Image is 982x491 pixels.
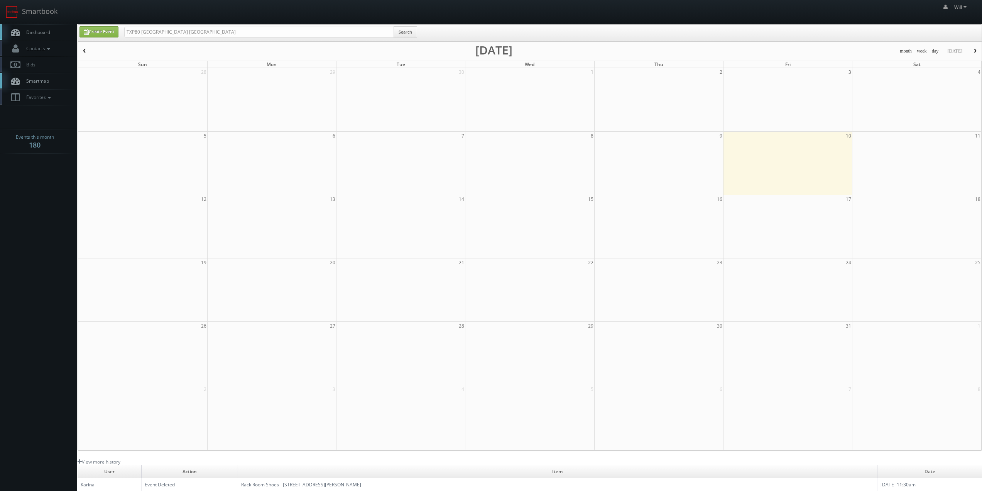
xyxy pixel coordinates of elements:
[394,26,417,38] button: Search
[845,322,852,330] span: 31
[397,61,405,68] span: Tue
[848,385,852,393] span: 7
[329,195,336,203] span: 13
[203,132,207,140] span: 5
[203,385,207,393] span: 2
[329,68,336,76] span: 29
[848,68,852,76] span: 3
[16,133,54,141] span: Events this month
[141,465,238,478] td: Action
[590,68,594,76] span: 1
[974,132,981,140] span: 11
[200,68,207,76] span: 28
[329,258,336,267] span: 20
[461,385,465,393] span: 4
[475,46,512,54] h2: [DATE]
[200,258,207,267] span: 19
[458,258,465,267] span: 21
[22,61,35,68] span: Bids
[974,195,981,203] span: 18
[914,46,930,56] button: week
[954,4,969,10] span: Will
[785,61,791,68] span: Fri
[78,465,141,478] td: User
[716,322,723,330] span: 30
[845,132,852,140] span: 10
[29,140,41,150] strong: 180
[913,61,921,68] span: Sat
[945,46,965,56] button: [DATE]
[138,61,147,68] span: Sun
[719,385,723,393] span: 6
[238,465,877,478] td: Item
[654,61,663,68] span: Thu
[719,68,723,76] span: 2
[458,68,465,76] span: 30
[22,45,52,52] span: Contacts
[716,195,723,203] span: 16
[590,132,594,140] span: 8
[78,459,120,465] a: View more history
[124,27,394,37] input: Search for Events
[929,46,941,56] button: day
[332,385,336,393] span: 3
[332,132,336,140] span: 6
[587,322,594,330] span: 29
[977,68,981,76] span: 4
[587,258,594,267] span: 22
[845,258,852,267] span: 24
[587,195,594,203] span: 15
[877,465,982,478] td: Date
[458,195,465,203] span: 14
[461,132,465,140] span: 7
[525,61,534,68] span: Wed
[267,61,277,68] span: Mon
[897,46,914,56] button: month
[977,322,981,330] span: 1
[590,385,594,393] span: 5
[200,322,207,330] span: 26
[719,132,723,140] span: 9
[716,258,723,267] span: 23
[22,94,53,100] span: Favorites
[79,26,118,37] a: Create Event
[329,322,336,330] span: 27
[6,6,18,18] img: smartbook-logo.png
[200,195,207,203] span: 12
[458,322,465,330] span: 28
[22,78,49,84] span: Smartmap
[22,29,50,36] span: Dashboard
[845,195,852,203] span: 17
[974,258,981,267] span: 25
[977,385,981,393] span: 8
